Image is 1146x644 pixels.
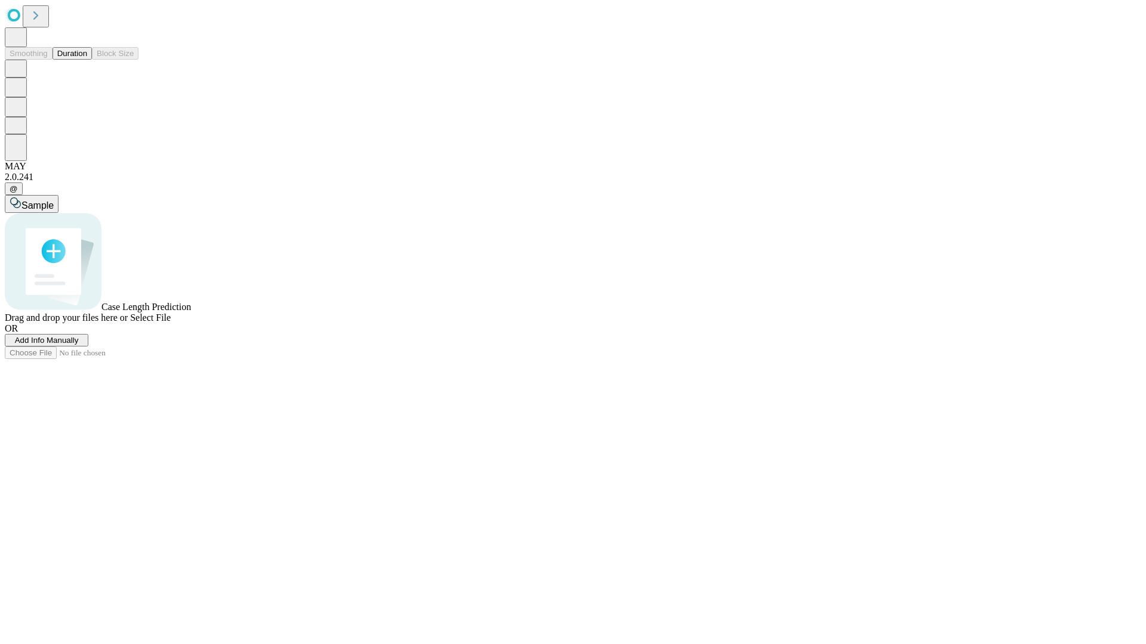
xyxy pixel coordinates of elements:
[5,182,23,195] button: @
[10,184,18,193] span: @
[21,200,54,210] span: Sample
[101,302,191,312] span: Case Length Prediction
[53,47,92,60] button: Duration
[5,47,53,60] button: Smoothing
[5,172,1141,182] div: 2.0.241
[15,336,79,345] span: Add Info Manually
[5,323,18,333] span: OR
[130,312,171,323] span: Select File
[92,47,138,60] button: Block Size
[5,161,1141,172] div: MAY
[5,195,58,213] button: Sample
[5,312,128,323] span: Drag and drop your files here or
[5,334,88,346] button: Add Info Manually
